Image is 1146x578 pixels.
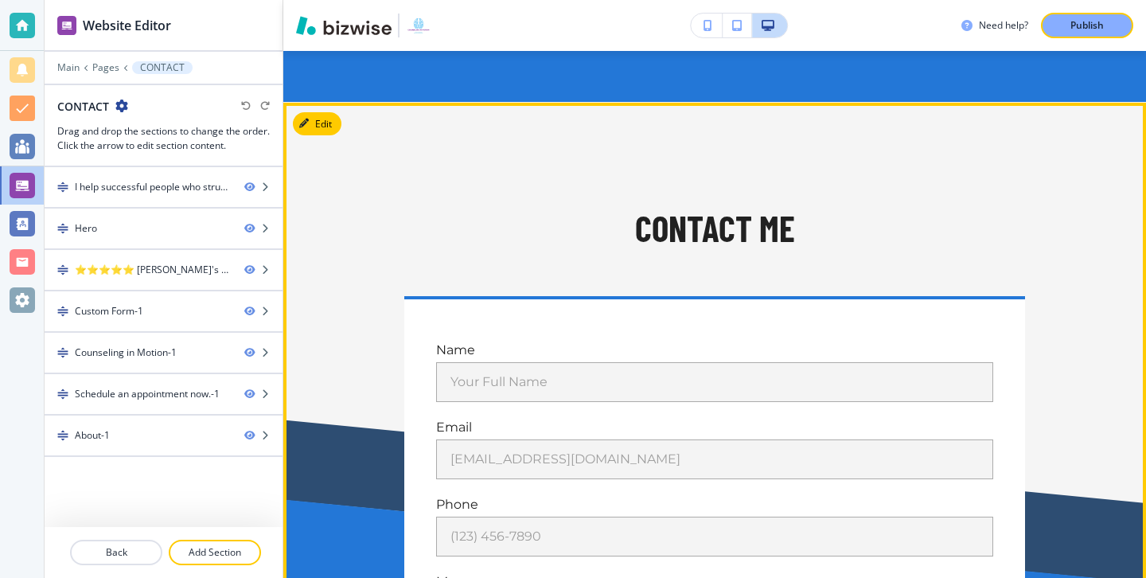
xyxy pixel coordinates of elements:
div: Drag⭐⭐⭐⭐⭐ [PERSON_NAME]'s warm, non-judgmental demeanor makes it easy to talk to him. He shows ge... [45,250,283,290]
p: Publish [1070,18,1104,33]
div: DragHero [45,209,283,248]
div: Schedule an appointment now.-1 [75,387,220,401]
img: editor icon [57,16,76,35]
img: Drag [57,389,68,400]
div: Hero [75,221,97,236]
div: DragCounseling in Motion-1 [45,333,283,373]
p: Phone [436,495,993,514]
div: DragSchedule an appointment now.-1 [45,374,283,414]
button: Main [57,62,80,73]
img: Drag [57,347,68,358]
img: Drag [57,264,68,275]
div: Custom Form-1 [75,304,143,318]
div: DragCustom Form-1 [45,291,283,331]
div: DragI help successful people who struggle with anxiety find peace.-1 [45,167,283,207]
p: Back [72,545,161,560]
div: ⭐⭐⭐⭐⭐ David's warm, non-judgmental demeanor makes it easy to talk to him. He shows genuine concer... [75,263,232,277]
h2: CONTACT [57,98,109,115]
button: Pages [92,62,119,73]
img: Drag [57,223,68,234]
button: Add Section [169,540,261,565]
p: Email [436,418,993,436]
button: Back [70,540,162,565]
img: Drag [57,430,68,441]
p: CONTACT [140,62,185,73]
p: CONTACT ME [635,205,795,252]
div: DragAbout-1 [45,416,283,455]
h3: Drag and drop the sections to change the order. Click the arrow to edit section content. [57,124,270,153]
img: Bizwise Logo [296,16,392,35]
button: Publish [1041,13,1133,38]
img: Your Logo [406,13,431,38]
button: Edit [293,112,341,136]
div: Counseling in Motion-1 [75,346,177,360]
h3: Need help? [979,18,1028,33]
div: I help successful people who struggle with anxiety find peace.-1 [75,180,232,194]
button: CONTACT [132,61,193,74]
img: Drag [57,306,68,317]
p: Add Section [170,545,259,560]
h2: Website Editor [83,16,171,35]
img: Drag [57,182,68,193]
div: About-1 [75,428,110,443]
p: Name [436,341,993,359]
